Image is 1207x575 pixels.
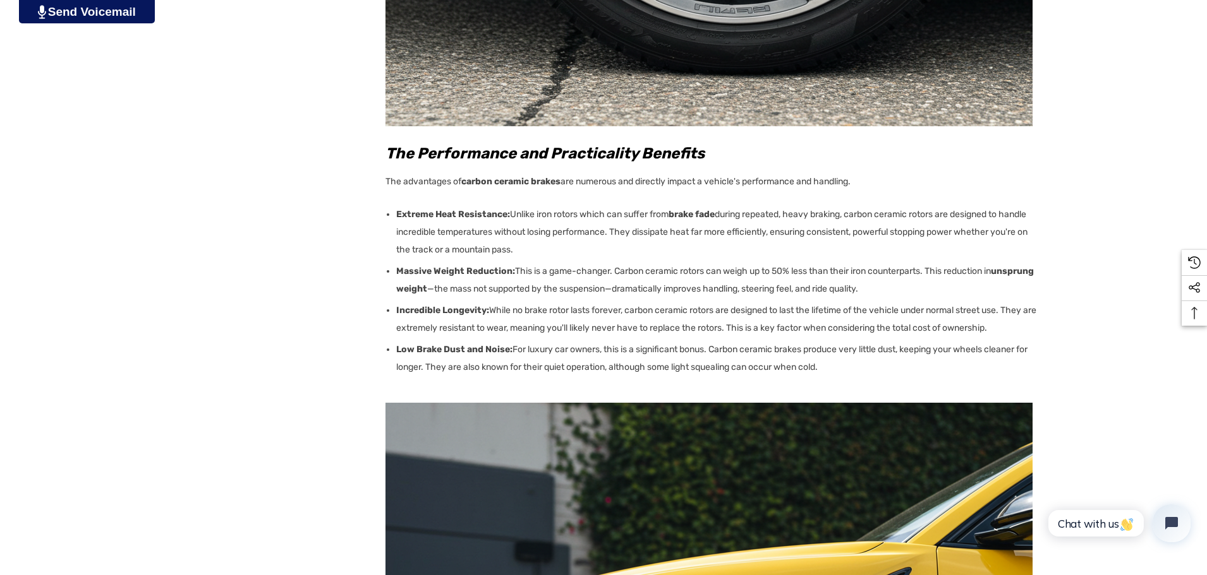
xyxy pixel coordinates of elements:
[385,169,1036,191] p: The advantages of are numerous and directly impact a vehicle's performance and handling.
[1188,256,1201,269] svg: Recently Viewed
[1034,494,1201,553] iframe: Tidio Chat
[385,142,1036,165] h3: The Performance and Practicality Benefits
[396,266,515,276] b: Massive Weight Reduction:
[396,263,1036,298] p: This is a game-changer. Carbon ceramic rotors can weigh up to 50% less than their iron counterpar...
[461,176,561,187] b: carbon ceramic brakes
[396,209,510,220] b: Extreme Heat Resistance:
[396,344,513,355] b: Low Brake Dust and Noise:
[1182,307,1207,319] svg: Top
[669,209,715,220] b: brake fade
[38,5,46,19] img: PjwhLS0gR2VuZXJhdG9yOiBHcmF2aXQuaW8gLS0+PHN2ZyB4bWxucz0iaHR0cDovL3d3dy53My5vcmcvMjAwMC9zdmciIHhtb...
[396,206,1036,259] p: Unlike iron rotors which can suffer from during repeated, heavy braking, carbon ceramic rotors ar...
[396,305,489,316] b: Incredible Longevity:
[1188,282,1201,294] svg: Social Media
[396,302,1036,337] p: While no brake rotor lasts forever, carbon ceramic rotors are designed to last the lifetime of th...
[396,341,1036,376] p: For luxury car owners, this is a significant bonus. Carbon ceramic brakes produce very little dus...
